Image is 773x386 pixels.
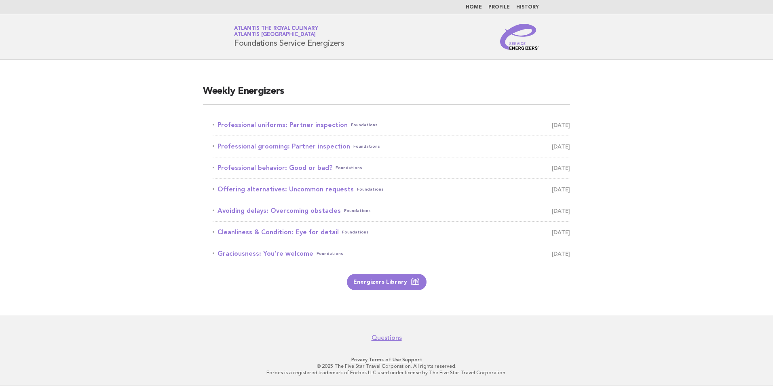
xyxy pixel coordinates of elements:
[351,357,367,363] a: Privacy
[213,184,570,195] a: Offering alternatives: Uncommon requestsFoundations [DATE]
[552,248,570,259] span: [DATE]
[336,162,362,174] span: Foundations
[213,248,570,259] a: Graciousness: You're welcomeFoundations [DATE]
[552,162,570,174] span: [DATE]
[139,369,634,376] p: Forbes is a registered trademark of Forbes LLC used under license by The Five Star Travel Corpora...
[203,85,570,105] h2: Weekly Energizers
[552,205,570,216] span: [DATE]
[317,248,343,259] span: Foundations
[552,184,570,195] span: [DATE]
[139,356,634,363] p: · ·
[234,26,344,47] h1: Foundations Service Energizers
[213,227,570,238] a: Cleanliness & Condition: Eye for detailFoundations [DATE]
[552,227,570,238] span: [DATE]
[234,26,318,37] a: Atlantis the Royal CulinaryAtlantis [GEOGRAPHIC_DATA]
[369,357,401,363] a: Terms of Use
[372,334,402,342] a: Questions
[234,32,316,38] span: Atlantis [GEOGRAPHIC_DATA]
[351,119,378,131] span: Foundations
[347,274,427,290] a: Energizers Library
[552,141,570,152] span: [DATE]
[342,227,369,238] span: Foundations
[213,141,570,152] a: Professional grooming: Partner inspectionFoundations [DATE]
[552,119,570,131] span: [DATE]
[213,162,570,174] a: Professional behavior: Good or bad?Foundations [DATE]
[402,357,422,363] a: Support
[213,205,570,216] a: Avoiding delays: Overcoming obstaclesFoundations [DATE]
[516,5,539,10] a: History
[139,363,634,369] p: © 2025 The Five Star Travel Corporation. All rights reserved.
[344,205,371,216] span: Foundations
[500,24,539,50] img: Service Energizers
[353,141,380,152] span: Foundations
[466,5,482,10] a: Home
[357,184,384,195] span: Foundations
[213,119,570,131] a: Professional uniforms: Partner inspectionFoundations [DATE]
[488,5,510,10] a: Profile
